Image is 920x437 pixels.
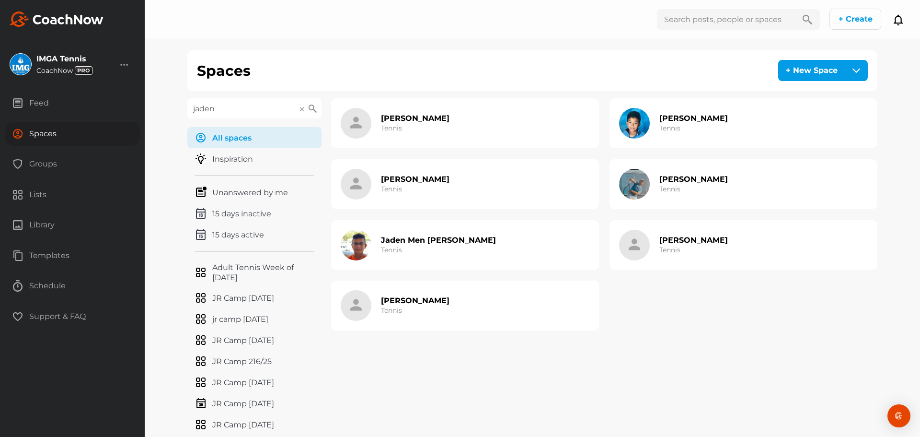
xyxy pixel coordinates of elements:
input: Search spaces... [187,98,322,118]
img: menuIcon [195,132,207,143]
p: All spaces [212,133,252,143]
p: 15 days active [212,230,264,240]
a: Lists [5,183,140,213]
img: menuIcon [195,208,207,219]
button: + New Space [778,60,868,81]
img: square_fbd24ebe9e7d24b63c563b236df2e5b1.jpg [10,54,31,75]
h3: Tennis [659,245,680,255]
p: Inspiration [212,154,253,164]
h3: Tennis [381,306,402,316]
h3: Tennis [659,123,680,133]
h2: [PERSON_NAME] [659,174,728,184]
p: JR Camp [DATE] [212,399,274,409]
p: Adult Tennis Week of [DATE] [212,262,314,283]
img: menuIcon [195,355,207,367]
div: Groups [5,152,140,176]
img: menuIcon [195,153,207,165]
h2: [PERSON_NAME] [381,113,449,123]
h2: [PERSON_NAME] [659,235,728,245]
div: CoachNow [36,66,92,75]
img: menuIcon [195,398,207,409]
div: + New Space [779,60,845,81]
img: icon [619,230,650,260]
img: menuIcon [195,292,207,304]
a: Spaces [5,122,140,153]
a: Support & FAQ [5,305,140,335]
p: JR Camp [DATE] [212,335,274,345]
img: icon [341,169,371,200]
div: Lists [5,183,140,207]
p: JR Camp [DATE] [212,420,274,430]
img: icon [341,290,371,321]
h2: [PERSON_NAME] [381,174,449,184]
p: jr camp [DATE] [212,314,268,324]
div: Schedule [5,274,140,298]
img: icon [341,230,371,260]
p: 15 days inactive [212,209,271,219]
h3: Tennis [659,184,680,194]
div: Templates [5,244,140,268]
img: menuIcon [195,267,207,278]
div: IMGA Tennis [36,55,92,63]
h3: Tennis [381,123,402,133]
div: Spaces [5,122,140,146]
p: Unanswered by me [212,188,288,198]
img: menuIcon [195,229,207,240]
input: Search posts, people or spaces [657,9,795,30]
img: menuIcon [195,419,207,430]
img: menuIcon [195,187,207,198]
img: icon [341,108,371,139]
a: Library [5,213,140,244]
a: Feed [5,91,140,122]
h2: Jaden Men [PERSON_NAME] [381,235,496,245]
a: Schedule [5,274,140,305]
h2: [PERSON_NAME] [381,295,449,306]
img: svg+xml;base64,PHN2ZyB3aWR0aD0iMzciIGhlaWdodD0iMTgiIHZpZXdCb3g9IjAgMCAzNyAxOCIgZmlsbD0ibm9uZSIgeG... [75,66,92,75]
p: JR Camp 216/25 [212,356,272,366]
img: menuIcon [195,377,207,388]
button: + Create [829,9,881,30]
h1: Spaces [197,60,251,82]
div: Open Intercom Messenger [887,404,910,427]
div: Feed [5,91,140,115]
img: icon [619,169,650,200]
p: JR Camp [DATE] [212,378,274,388]
p: JR Camp [DATE] [212,293,274,303]
img: svg+xml;base64,PHN2ZyB3aWR0aD0iMTk2IiBoZWlnaHQ9IjMyIiB2aWV3Qm94PSIwIDAgMTk2IDMyIiBmaWxsPSJub25lIi... [10,12,103,27]
h3: Tennis [381,184,402,194]
h2: [PERSON_NAME] [659,113,728,123]
a: Groups [5,152,140,183]
img: menuIcon [195,334,207,346]
a: Templates [5,244,140,274]
div: Library [5,213,140,237]
div: Support & FAQ [5,305,140,329]
img: icon [619,108,650,139]
img: menuIcon [195,313,207,325]
h3: Tennis [381,245,402,255]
